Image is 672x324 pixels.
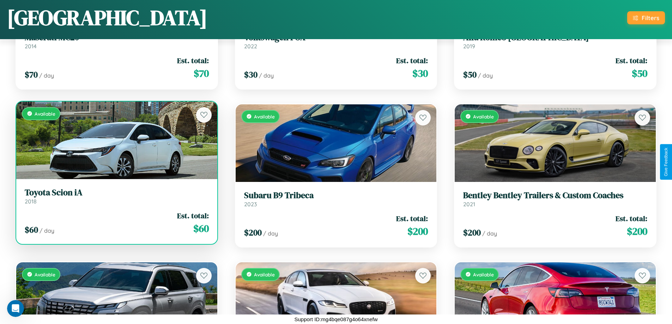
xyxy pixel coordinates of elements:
div: Give Feedback [664,148,668,176]
span: Est. total: [396,55,428,66]
span: Est. total: [616,213,647,224]
span: / day [40,227,54,234]
button: Filters [627,11,665,24]
span: / day [478,72,493,79]
a: Alfa Romeo [GEOGRAPHIC_DATA]2019 [463,32,647,50]
span: Available [35,271,55,277]
span: / day [39,72,54,79]
span: / day [259,72,274,79]
span: $ 200 [627,224,647,238]
h3: Alfa Romeo [GEOGRAPHIC_DATA] [463,32,647,43]
span: $ 70 [25,69,38,80]
span: Available [254,114,275,120]
span: Available [473,114,494,120]
span: Available [254,271,275,277]
a: Subaru B9 Tribeca2023 [244,190,428,208]
span: / day [482,230,497,237]
h3: Bentley Bentley Trailers & Custom Coaches [463,190,647,201]
span: Est. total: [177,210,209,221]
iframe: Intercom live chat [7,300,24,317]
span: Available [473,271,494,277]
span: $ 200 [463,227,481,238]
span: 2018 [25,198,37,205]
span: Est. total: [396,213,428,224]
span: 2021 [463,201,475,208]
span: Est. total: [177,55,209,66]
span: 2014 [25,43,37,50]
div: Filters [642,14,659,22]
span: $ 200 [407,224,428,238]
h3: Subaru B9 Tribeca [244,190,428,201]
a: Volkswagen FOX2022 [244,32,428,50]
span: $ 200 [244,227,262,238]
a: Maserati MC202014 [25,32,209,50]
p: Support ID: mg4bqe087g4o64xnefw [294,314,377,324]
span: $ 60 [193,221,209,236]
span: Est. total: [616,55,647,66]
span: $ 70 [194,66,209,80]
span: 2019 [463,43,475,50]
span: $ 60 [25,224,38,236]
span: 2023 [244,201,257,208]
span: $ 30 [244,69,258,80]
a: Toyota Scion iA2018 [25,188,209,205]
span: $ 50 [632,66,647,80]
span: $ 30 [412,66,428,80]
a: Bentley Bentley Trailers & Custom Coaches2021 [463,190,647,208]
h1: [GEOGRAPHIC_DATA] [7,3,207,32]
h3: Toyota Scion iA [25,188,209,198]
span: / day [263,230,278,237]
span: $ 50 [463,69,477,80]
span: 2022 [244,43,257,50]
span: Available [35,111,55,117]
